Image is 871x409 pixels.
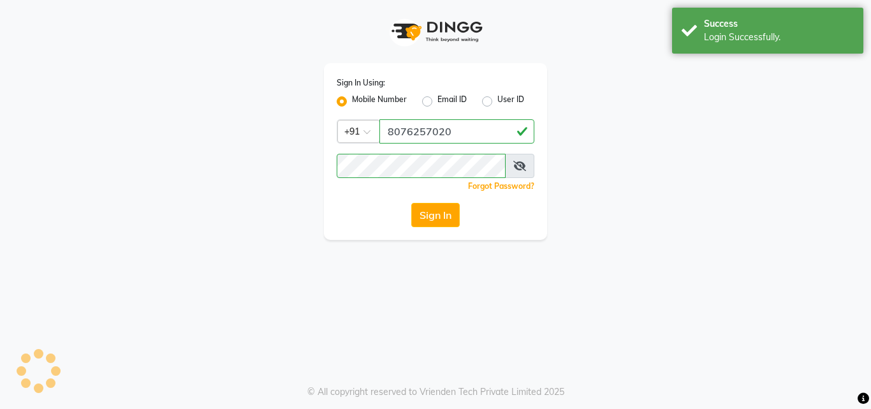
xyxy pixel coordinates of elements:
input: Username [337,154,506,178]
input: Username [379,119,534,144]
div: Login Successfully. [704,31,854,44]
label: Sign In Using: [337,77,385,89]
label: Mobile Number [352,94,407,109]
button: Sign In [411,203,460,227]
label: User ID [497,94,524,109]
a: Forgot Password? [468,181,534,191]
div: Success [704,17,854,31]
label: Email ID [437,94,467,109]
img: logo1.svg [384,13,487,50]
